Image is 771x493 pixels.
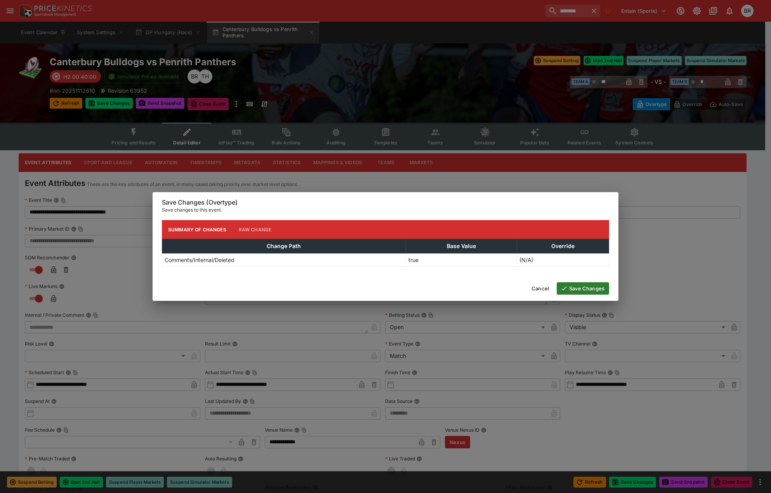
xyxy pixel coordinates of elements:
p: Save changes to this event. [162,206,609,214]
th: Change Path [162,239,406,253]
td: (N/A) [517,253,609,267]
button: Save Changes [557,282,609,295]
button: Summary of Changes [162,220,233,239]
h6: Save Changes (Overtype) [162,198,609,207]
button: Raw Change [233,220,278,239]
button: Cancel [527,282,554,295]
th: Override [517,239,609,253]
th: Base Value [406,239,517,253]
p: Comments/Internal/Deleted [165,256,234,264]
td: true [406,253,517,267]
